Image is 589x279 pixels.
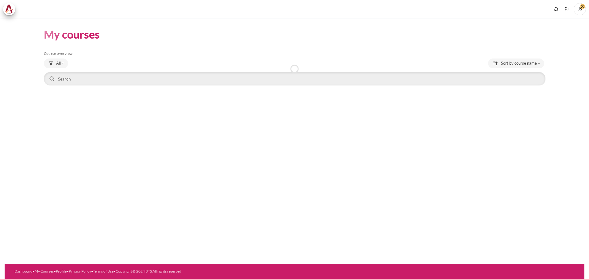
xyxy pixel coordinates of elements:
[69,269,91,273] a: Privacy Policy
[44,58,545,87] div: Course overview controls
[14,269,329,274] div: • • • • •
[574,3,586,15] a: User menu
[93,269,114,273] a: Terms of Use
[56,60,61,66] span: All
[116,269,181,273] a: Copyright © 2024 BTS All rights reserved
[14,269,33,273] a: Dashboard
[501,60,537,66] span: Sort by course name
[56,269,67,273] a: Profile
[3,3,18,15] a: Architeck Architeck
[44,72,545,85] input: Search
[574,3,586,15] span: JS
[552,5,561,14] div: Show notification window with no new notifications
[44,27,100,42] h1: My courses
[44,58,68,68] button: Grouping drop-down menu
[562,5,571,14] button: Languages
[5,5,13,14] img: Architeck
[5,18,584,96] section: Content
[488,58,544,68] button: Sorting drop-down menu
[35,269,54,273] a: My Courses
[44,51,545,56] h5: Course overview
